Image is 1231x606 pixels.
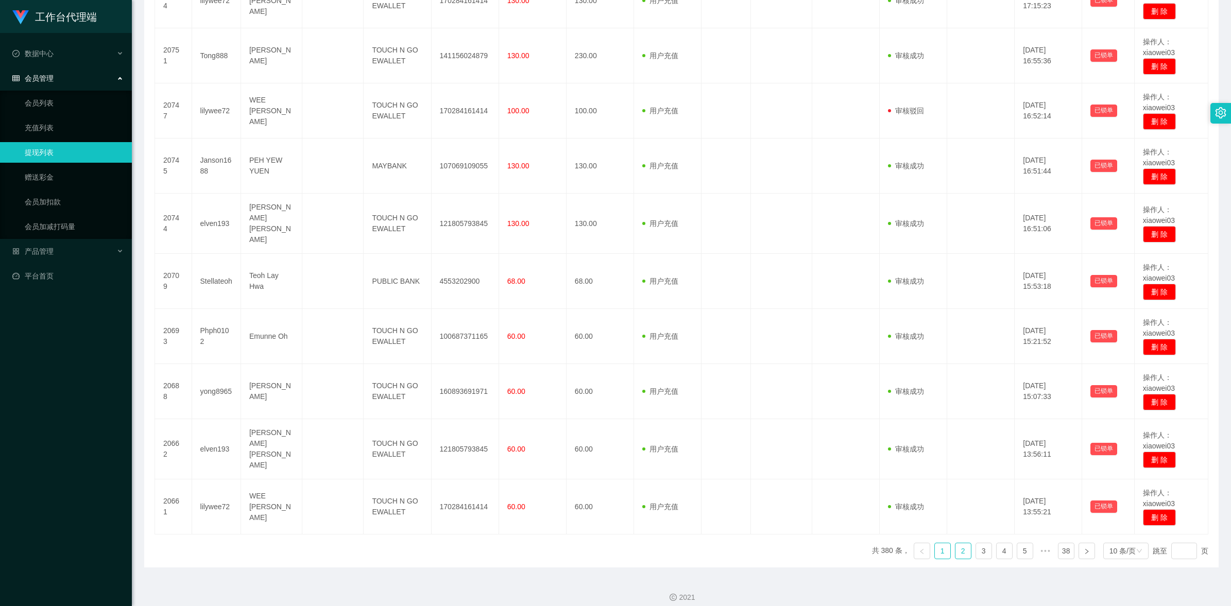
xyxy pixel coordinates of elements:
[872,543,910,559] li: 共 380 条，
[1015,364,1082,419] td: [DATE] 15:07:33
[155,479,192,534] td: 20661
[1090,385,1117,397] button: 已锁单
[12,74,54,82] span: 会员管理
[364,28,431,83] td: TOUCH N GO EWALLET
[12,49,54,58] span: 数据中心
[432,254,499,309] td: 4553202900
[888,503,924,511] span: 审核成功
[1143,489,1175,508] span: 操作人：xiaowei03
[567,479,634,534] td: 60.00
[432,138,499,194] td: 107069109055
[364,479,431,534] td: TOUCH N GO EWALLET
[12,247,54,255] span: 产品管理
[1143,38,1175,57] span: 操作人：xiaowei03
[888,387,924,395] span: 审核成功
[364,254,431,309] td: PUBLIC BANK
[432,479,499,534] td: 170284161414
[1079,543,1095,559] li: 下一页
[1143,339,1176,355] button: 删 除
[241,364,302,419] td: [PERSON_NAME]
[567,83,634,138] td: 100.00
[1015,138,1082,194] td: [DATE] 16:51:44
[1090,105,1117,117] button: 已锁单
[1143,394,1176,410] button: 删 除
[25,142,124,163] a: 提现列表
[25,192,124,212] a: 会员加扣款
[155,254,192,309] td: 20709
[1143,431,1175,450] span: 操作人：xiaowei03
[140,592,1223,603] div: 2021
[955,543,971,559] a: 2
[507,219,529,228] span: 130.00
[919,548,925,555] i: 图标: left
[507,51,529,60] span: 130.00
[507,107,529,115] span: 100.00
[1143,3,1176,20] button: 删 除
[1090,160,1117,172] button: 已锁单
[155,194,192,254] td: 20744
[1143,284,1176,300] button: 删 除
[192,83,241,138] td: lilywee72
[642,219,678,228] span: 用户充值
[888,162,924,170] span: 审核成功
[642,332,678,340] span: 用户充值
[642,51,678,60] span: 用户充值
[1143,168,1176,185] button: 删 除
[888,219,924,228] span: 审核成功
[1090,49,1117,62] button: 已锁单
[935,543,950,559] a: 1
[507,445,525,453] span: 60.00
[192,419,241,479] td: elven193
[1143,205,1175,224] span: 操作人：xiaowei03
[241,194,302,254] td: [PERSON_NAME] [PERSON_NAME]
[934,543,951,559] li: 1
[888,51,924,60] span: 审核成功
[997,543,1012,559] a: 4
[567,364,634,419] td: 60.00
[364,364,431,419] td: TOUCH N GO EWALLET
[25,117,124,138] a: 充值列表
[670,594,677,601] i: 图标: copyright
[642,387,678,395] span: 用户充值
[1136,548,1142,555] i: 图标: down
[507,332,525,340] span: 60.00
[25,167,124,187] a: 赠送彩金
[1015,28,1082,83] td: [DATE] 16:55:36
[12,12,97,21] a: 工作台代理端
[976,543,992,559] li: 3
[1017,543,1033,559] a: 5
[364,194,431,254] td: TOUCH N GO EWALLET
[1058,543,1074,559] li: 38
[567,254,634,309] td: 68.00
[1015,419,1082,479] td: [DATE] 13:56:11
[1143,148,1175,167] span: 操作人：xiaowei03
[1143,93,1175,112] span: 操作人：xiaowei03
[12,266,124,286] a: 图标: dashboard平台首页
[12,248,20,255] i: 图标: appstore-o
[914,543,930,559] li: 上一页
[1143,226,1176,243] button: 删 除
[567,419,634,479] td: 60.00
[1037,543,1054,559] span: •••
[1015,83,1082,138] td: [DATE] 16:52:14
[1037,543,1054,559] li: 向后 5 页
[1015,479,1082,534] td: [DATE] 13:55:21
[1143,263,1175,282] span: 操作人：xiaowei03
[955,543,971,559] li: 2
[364,138,431,194] td: MAYBANK
[364,309,431,364] td: TOUCH N GO EWALLET
[1153,543,1208,559] div: 跳至 页
[35,1,97,33] h1: 工作台代理端
[192,364,241,419] td: yong8965
[996,543,1013,559] li: 4
[567,309,634,364] td: 60.00
[1143,452,1176,468] button: 删 除
[432,28,499,83] td: 141156024879
[25,216,124,237] a: 会员加减打码量
[1143,373,1175,392] span: 操作人：xiaowei03
[155,364,192,419] td: 20688
[507,503,525,511] span: 60.00
[432,364,499,419] td: 160893691971
[155,419,192,479] td: 20662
